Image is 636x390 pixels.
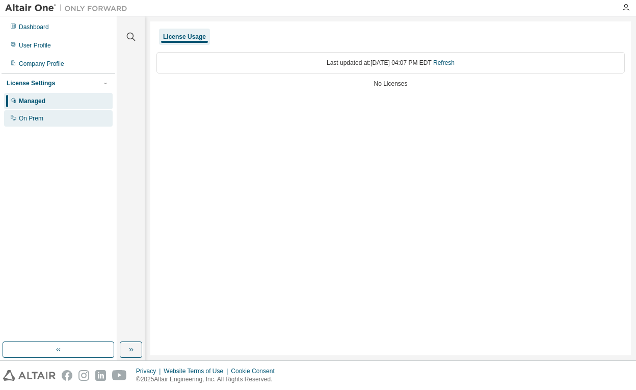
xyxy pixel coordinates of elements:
[62,370,72,381] img: facebook.svg
[156,80,625,88] div: No Licenses
[231,367,280,375] div: Cookie Consent
[164,367,231,375] div: Website Terms of Use
[112,370,127,381] img: youtube.svg
[19,114,43,123] div: On Prem
[433,59,455,66] a: Refresh
[7,79,55,87] div: License Settings
[95,370,106,381] img: linkedin.svg
[156,52,625,74] div: Last updated at: [DATE] 04:07 PM EDT
[19,41,51,50] div: User Profile
[19,60,64,68] div: Company Profile
[136,367,164,375] div: Privacy
[19,97,45,105] div: Managed
[3,370,56,381] img: altair_logo.svg
[136,375,281,384] p: © 2025 Altair Engineering, Inc. All Rights Reserved.
[5,3,132,13] img: Altair One
[163,33,206,41] div: License Usage
[78,370,89,381] img: instagram.svg
[19,23,49,31] div: Dashboard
